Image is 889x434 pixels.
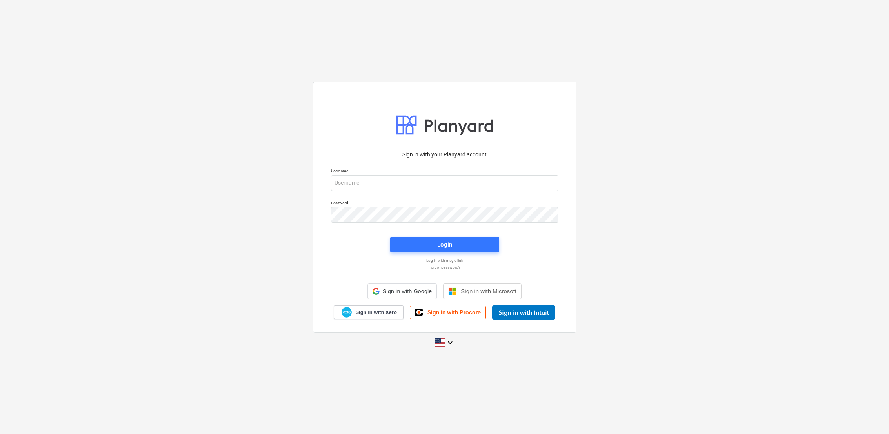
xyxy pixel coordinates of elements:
span: Sign in with Microsoft [461,288,516,294]
p: Password [331,200,558,207]
a: Log in with magic link [327,258,562,263]
span: Sign in with Procore [427,309,481,316]
a: Sign in with Procore [410,306,486,319]
p: Sign in with your Planyard account [331,151,558,159]
button: Login [390,237,499,252]
a: Sign in with Xero [334,305,404,319]
a: Forgot password? [327,265,562,270]
i: keyboard_arrow_down [445,338,455,347]
span: Sign in with Google [383,288,432,294]
img: Xero logo [342,307,352,318]
div: Sign in with Google [367,283,437,299]
input: Username [331,175,558,191]
img: Microsoft logo [448,287,456,295]
div: Login [437,240,452,250]
p: Username [331,168,558,175]
span: Sign in with Xero [355,309,396,316]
